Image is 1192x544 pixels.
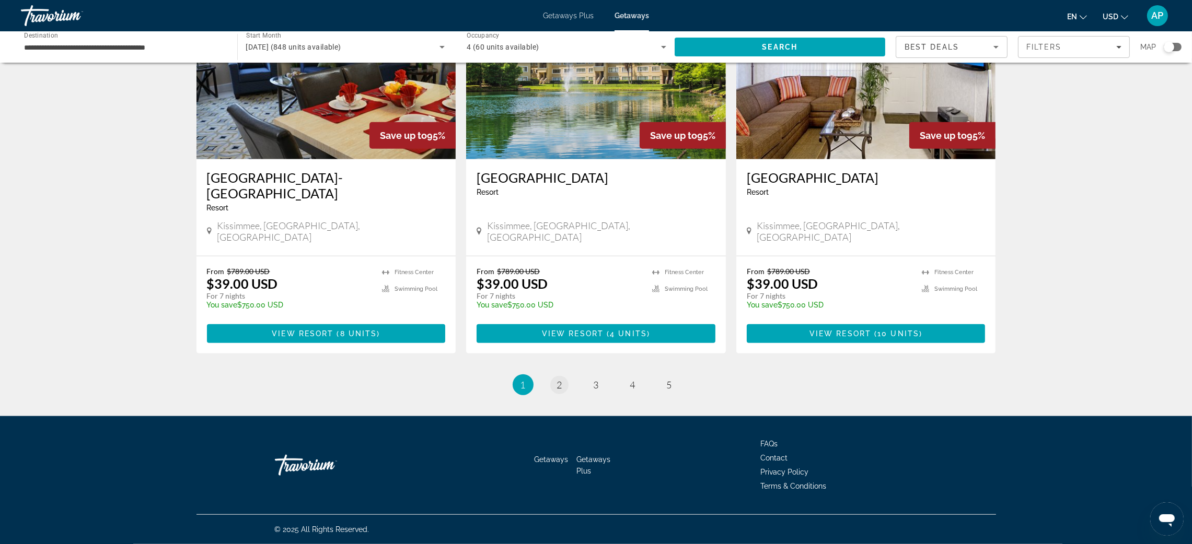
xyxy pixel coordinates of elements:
span: $789.00 USD [767,267,810,276]
span: View Resort [272,329,333,338]
span: View Resort [542,329,604,338]
span: Resort [477,188,499,196]
span: Kissimmee, [GEOGRAPHIC_DATA], [GEOGRAPHIC_DATA] [757,220,985,243]
span: AP [1152,10,1164,21]
a: Getaways Plus [576,455,610,475]
span: 3 [594,379,599,391]
span: 1 [520,379,526,391]
span: ( ) [333,329,380,338]
p: $39.00 USD [207,276,278,291]
span: Fitness Center [934,269,974,276]
span: $789.00 USD [497,267,540,276]
span: Best Deals [905,43,959,51]
p: For 7 nights [477,291,642,301]
span: 4 units [610,329,647,338]
span: View Resort [809,329,871,338]
span: 5 [667,379,672,391]
span: You save [747,301,778,309]
div: 95% [369,122,456,149]
span: en [1067,13,1077,21]
a: Getaways [615,11,649,20]
span: 10 units [877,329,919,338]
p: $750.00 USD [207,301,372,309]
span: Kissimmee, [GEOGRAPHIC_DATA], [GEOGRAPHIC_DATA] [487,220,715,243]
span: Kissimmee, [GEOGRAPHIC_DATA], [GEOGRAPHIC_DATA] [217,220,445,243]
span: Save up to [920,130,967,141]
input: Select destination [24,41,224,54]
div: 95% [640,122,726,149]
p: $750.00 USD [747,301,912,309]
span: Swimming Pool [395,286,437,292]
p: For 7 nights [207,291,372,301]
p: $750.00 USD [477,301,642,309]
span: Save up to [650,130,697,141]
a: Getaways Plus [543,11,594,20]
span: ( ) [871,329,922,338]
span: From [747,267,765,276]
a: [GEOGRAPHIC_DATA]-[GEOGRAPHIC_DATA] [207,170,446,201]
span: Map [1140,40,1156,54]
span: Fitness Center [665,269,704,276]
mat-select: Sort by [905,41,999,53]
nav: Pagination [196,374,996,395]
iframe: Button to launch messaging window [1150,502,1184,536]
a: [GEOGRAPHIC_DATA] [747,170,986,185]
span: 8 units [340,329,377,338]
span: [DATE] (848 units available) [246,43,341,51]
span: Start Month [246,32,281,40]
button: Change currency [1103,9,1128,24]
button: View Resort(8 units) [207,324,446,343]
a: Privacy Policy [761,468,809,476]
span: Resort [747,188,769,196]
span: 4 (60 units available) [467,43,539,51]
span: © 2025 All Rights Reserved. [275,525,369,534]
span: You save [207,301,238,309]
a: FAQs [761,440,778,448]
span: ( ) [604,329,650,338]
a: Go Home [275,450,379,481]
span: Swimming Pool [665,286,708,292]
span: Fitness Center [395,269,434,276]
span: $789.00 USD [227,267,270,276]
a: Contact [761,454,788,462]
span: Destination [24,32,58,39]
span: Search [762,43,797,51]
a: [GEOGRAPHIC_DATA] [477,170,715,185]
span: 4 [630,379,635,391]
p: For 7 nights [747,291,912,301]
button: Filters [1018,36,1130,58]
span: Filters [1026,43,1062,51]
button: Change language [1067,9,1087,24]
span: USD [1103,13,1118,21]
span: From [207,267,225,276]
button: User Menu [1144,5,1171,27]
button: View Resort(10 units) [747,324,986,343]
a: Terms & Conditions [761,482,827,490]
a: Getaways [534,455,568,464]
div: 95% [909,122,996,149]
button: View Resort(4 units) [477,324,715,343]
span: From [477,267,494,276]
span: Resort [207,204,229,212]
a: Travorium [21,2,125,29]
span: 2 [557,379,562,391]
span: You save [477,301,507,309]
button: Search [675,38,886,56]
p: $39.00 USD [477,276,548,291]
p: $39.00 USD [747,276,818,291]
span: Save up to [380,130,427,141]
